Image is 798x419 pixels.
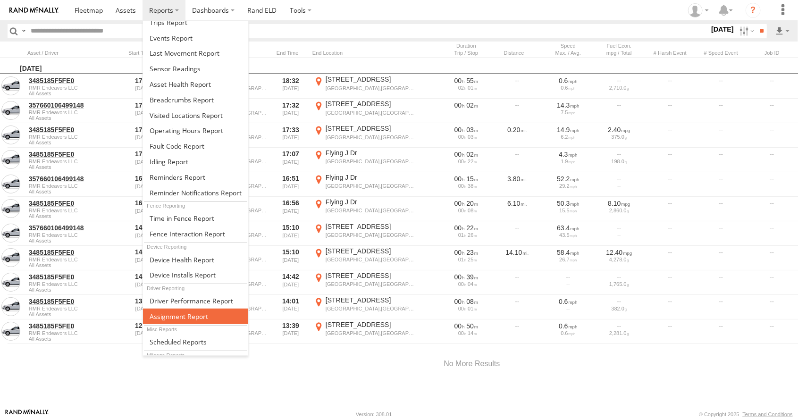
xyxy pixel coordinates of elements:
div: Click to Sort [126,50,161,56]
a: 357660106499148 [29,224,120,232]
div: 17:07 [DATE] [273,149,309,171]
div: 6.2 [546,134,590,140]
div: Flying J Dr [326,149,415,157]
div: 17:33 [DATE] [273,124,309,147]
div: 17:37 [DATE] [126,75,161,98]
div: 15.5 [546,208,590,213]
div: 13:39 [DATE] [273,320,309,343]
div: 52.2 [546,175,590,183]
a: View Asset in Asset Management [1,273,20,292]
div: 16:36 [DATE] [126,198,161,220]
span: 00 [454,151,465,158]
span: 26 [468,232,477,238]
a: Time in Fences Report [143,210,248,226]
div: 3.80 [494,173,541,196]
span: 00 [454,175,465,183]
span: 03 [468,134,477,140]
span: Filter Results to this Group [29,287,120,293]
label: Click to View Event Location [312,271,416,294]
div: 14:01 [DATE] [273,296,309,318]
div: [STREET_ADDRESS] [326,222,415,231]
span: 00 [454,126,465,134]
div: 12:48 [DATE] [126,320,161,343]
span: 00 [454,101,465,109]
span: 00 [454,77,465,84]
div: [GEOGRAPHIC_DATA],[GEOGRAPHIC_DATA] [326,207,415,214]
span: 02 [467,151,479,158]
div: 17:30 [DATE] [126,100,161,122]
span: Filter Results to this Group [29,140,120,145]
div: 14:47 [DATE] [126,222,161,245]
span: 03 [467,126,479,134]
span: 02 [458,85,466,91]
span: 08 [467,298,479,305]
div: 13:53 [DATE] [126,296,161,318]
div: 58.4 [546,248,590,257]
span: RMR Endeavors LLC [29,183,120,189]
label: Click to View Event Location [312,247,416,269]
i: ? [746,3,761,18]
a: Device Health Report [143,252,248,268]
span: RMR Endeavors LLC [29,330,120,336]
span: Filter Results to this Group [29,262,120,268]
span: 55 [467,77,479,84]
div: 63.4 [546,224,590,232]
span: 00 [458,159,466,164]
span: 14 [468,330,477,336]
a: 3485185F5FE0 [29,248,120,257]
label: [DATE] [709,24,736,34]
div: [1338s] 22/09/2025 14:47 - 22/09/2025 15:10 [444,224,488,232]
a: Scheduled Reports [143,334,248,350]
div: 12.40 [597,248,641,257]
a: 357660106499148 [29,175,120,183]
label: Click to View Event Location [312,296,416,318]
div: Job ID [748,50,796,56]
div: 198.0 [597,159,641,164]
a: 3485185F5FE0 [29,297,120,306]
span: 25 [468,257,477,262]
div: [GEOGRAPHIC_DATA],[GEOGRAPHIC_DATA] [326,183,415,189]
a: View Asset in Asset Management [1,322,20,341]
div: 15:10 [DATE] [273,247,309,269]
label: Export results as... [774,24,790,38]
div: 29.2 [546,183,590,189]
span: RMR Endeavors LLC [29,306,120,311]
a: Driver Performance Report [143,293,248,309]
div: [STREET_ADDRESS] [326,100,415,108]
a: Assignment Report [143,309,248,324]
span: 00 [458,330,466,336]
span: 00 [454,224,465,232]
div: 14.9 [546,126,590,134]
div: [GEOGRAPHIC_DATA],[GEOGRAPHIC_DATA] [326,134,415,141]
div: 382.0 [597,306,641,311]
a: Idling Report [143,154,248,169]
span: 01 [458,232,466,238]
div: [GEOGRAPHIC_DATA],[GEOGRAPHIC_DATA] [326,109,415,116]
a: View Asset in Asset Management [1,101,20,120]
div: [179s] 22/09/2025 17:04 - 22/09/2025 17:07 [444,150,488,159]
span: Filter Results to this Group [29,91,120,96]
div: [STREET_ADDRESS] [326,320,415,329]
a: View Asset in Asset Management [1,175,20,193]
div: [1202s] 22/09/2025 16:36 - 22/09/2025 16:56 [444,199,488,208]
a: 3485185F5FE0 [29,126,120,134]
span: 01 [458,257,466,262]
div: [STREET_ADDRESS] [326,296,415,304]
span: 00 [458,306,466,311]
div: 43.5 [546,232,590,238]
span: 22 [468,159,477,164]
div: 0.6 [546,330,590,336]
span: Filter Results to this Group [29,238,120,243]
span: RMR Endeavors LLC [29,208,120,213]
div: [3302s] 22/09/2025 17:37 - 22/09/2025 18:32 [444,76,488,85]
span: RMR Endeavors LLC [29,134,120,140]
div: Click to Sort [494,50,541,56]
div: 6.10 [494,198,541,220]
span: Filter Results to this Group [29,213,120,219]
span: RMR Endeavors LLC [29,257,120,262]
div: 375.0 [597,134,641,140]
div: 17:04 [DATE] [126,149,161,171]
a: Asset Health Report [143,76,248,92]
a: View Asset in Asset Management [1,248,20,267]
label: Click to View Event Location [312,173,416,196]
